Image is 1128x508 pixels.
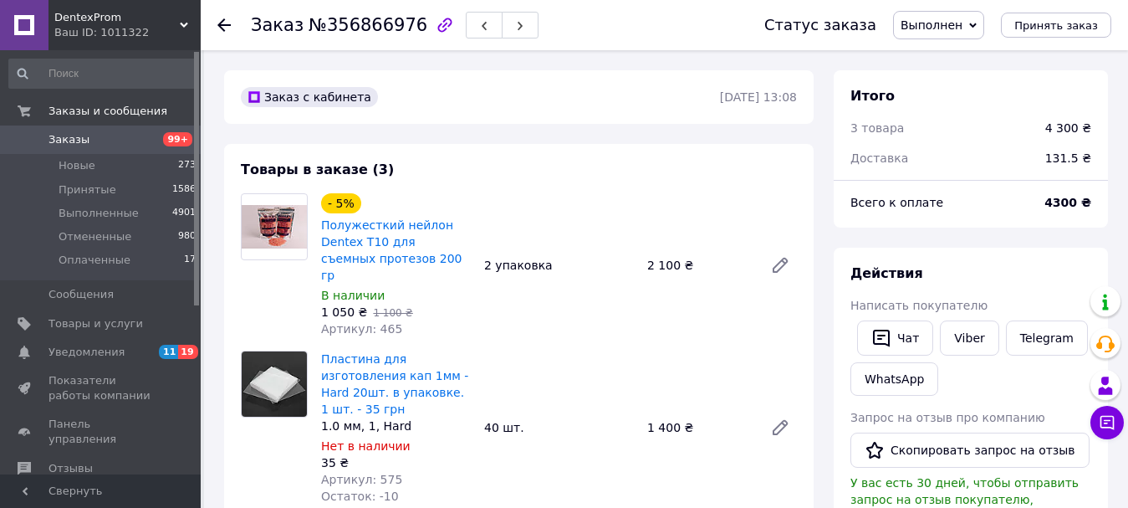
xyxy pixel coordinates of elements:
[857,321,933,356] button: Чат
[763,249,797,282] a: Редактировать
[163,132,192,146] span: 99+
[850,299,988,312] span: Написать покупателю
[159,345,178,359] span: 11
[59,158,95,173] span: Новые
[172,206,196,221] span: 4901
[940,321,998,356] a: Viber
[321,439,411,453] span: Нет в наличии
[1006,321,1088,356] a: Telegram
[1044,196,1091,209] b: 4300 ₴
[8,59,197,89] input: Поиск
[1014,19,1098,32] span: Принять заказ
[1001,13,1111,38] button: Принять заказ
[850,411,1045,424] span: Запрос на отзыв про компанию
[850,362,938,396] a: WhatsApp
[321,418,471,434] div: 1.0 мм, 1, Hard
[720,90,797,104] time: [DATE] 13:08
[241,87,378,107] div: Заказ с кабинета
[242,351,307,417] img: Пластина для изготовления кап 1мм - Hard 20шт. в упаковке. 1 шт. - 35 грн
[48,345,125,360] span: Уведомления
[850,265,923,281] span: Действия
[850,121,904,135] span: 3 товара
[641,416,757,439] div: 1 400 ₴
[217,17,231,33] div: Вернуться назад
[48,417,155,447] span: Панель управления
[48,132,89,147] span: Заказы
[901,18,962,32] span: Выполнен
[850,88,895,104] span: Итого
[242,205,307,248] img: Полужесткий нейлон Dentex T10 для съемных протезов 200 гр
[172,182,196,198] span: 1586
[321,289,385,302] span: В наличии
[321,473,402,486] span: Артикул: 575
[321,218,462,282] a: Полужесткий нейлон Dentex T10 для съемных протезов 200 гр
[764,17,876,33] div: Статус заказа
[321,322,402,336] span: Артикул: 465
[48,373,155,403] span: Показатели работы компании
[48,461,93,476] span: Отзывы
[1045,120,1091,136] div: 4 300 ₴
[321,193,361,213] div: - 5%
[59,182,116,198] span: Принятые
[477,254,641,277] div: 2 упаковка
[321,305,367,319] span: 1 050 ₴
[251,15,304,35] span: Заказ
[309,15,427,35] span: №356866976
[850,151,908,165] span: Доставка
[48,316,143,331] span: Товары и услуги
[54,10,180,25] span: DentexProm
[1090,406,1124,439] button: Чат с покупателем
[184,253,196,268] span: 17
[850,196,943,209] span: Всего к оплате
[59,206,139,221] span: Выполненные
[178,345,197,359] span: 19
[59,253,130,268] span: Оплаченные
[59,229,131,244] span: Отмененные
[241,162,394,177] span: Товары в заказе (3)
[641,254,757,277] div: 2 100 ₴
[373,307,412,319] span: 1 100 ₴
[477,416,641,439] div: 40 шт.
[1035,140,1101,177] div: 131.5 ₴
[321,490,399,503] span: Остаток: -10
[178,158,196,173] span: 273
[48,104,167,119] span: Заказы и сообщения
[850,433,1090,468] button: Скопировать запрос на отзыв
[321,352,468,416] a: Пластина для изготовления кап 1мм - Hard 20шт. в упаковке. 1 шт. - 35 грн
[321,454,471,471] div: 35 ₴
[48,287,114,302] span: Сообщения
[763,411,797,444] a: Редактировать
[178,229,196,244] span: 980
[54,25,201,40] div: Ваш ID: 1011322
